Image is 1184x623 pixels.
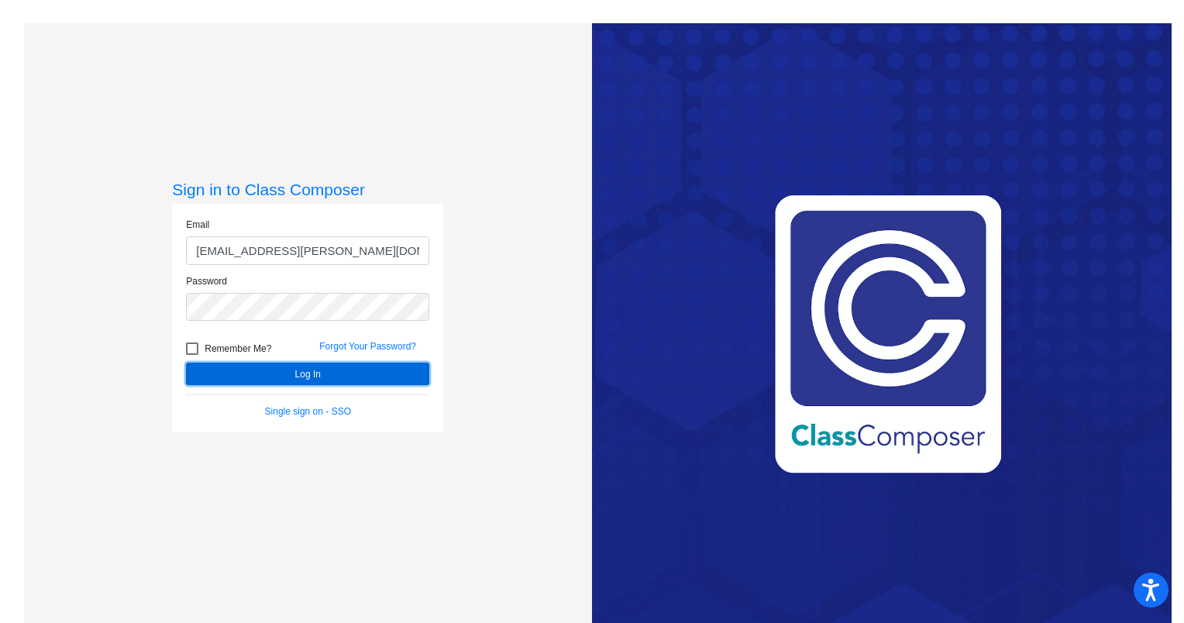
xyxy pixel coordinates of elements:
button: Log In [186,363,429,385]
span: Remember Me? [205,339,271,358]
h3: Sign in to Class Composer [172,180,443,199]
label: Password [186,274,227,288]
a: Single sign on - SSO [265,406,351,417]
label: Email [186,218,209,232]
a: Forgot Your Password? [319,341,416,352]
